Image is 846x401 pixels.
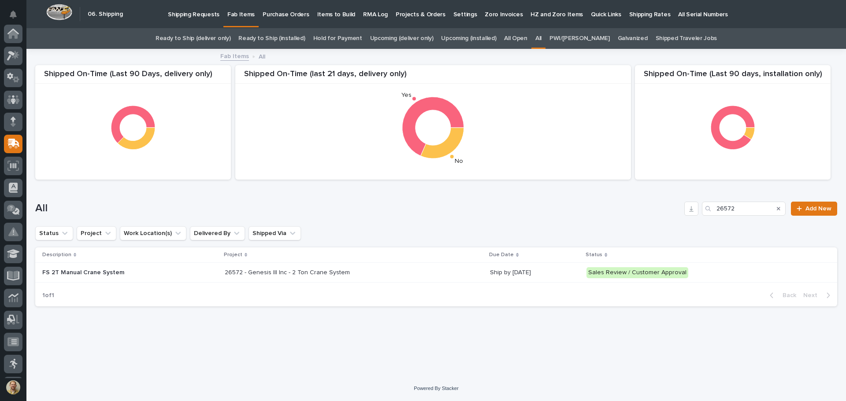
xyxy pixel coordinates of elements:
h1: All [35,202,681,215]
p: Due Date [489,250,514,260]
a: All Open [504,28,527,49]
a: Upcoming (installed) [441,28,496,49]
span: Next [803,291,823,299]
button: Project [77,226,116,240]
div: Shipped On-Time (Last 90 days, installation only) [635,70,831,84]
p: Project [224,250,242,260]
div: Shipped On-Time (Last 90 Days, delivery only) [35,70,231,84]
a: All [535,28,542,49]
span: Back [777,291,796,299]
a: Hold for Payment [313,28,362,49]
button: Back [763,291,800,299]
div: Sales Review / Customer Approval [586,267,688,278]
div: Notifications [11,11,22,25]
a: Shipped Traveler Jobs [656,28,717,49]
p: All [259,51,265,61]
a: Upcoming (deliver only) [370,28,434,49]
button: Work Location(s) [120,226,186,240]
a: Ready to Ship (installed) [238,28,305,49]
div: Shipped On-Time (last 21 days, delivery only) [235,70,631,84]
p: Status [586,250,602,260]
button: Delivered By [190,226,245,240]
p: Ship by [DATE] [490,269,579,276]
text: Yes [401,92,412,98]
p: FS 2T Manual Crane System [42,269,197,276]
a: PWI/[PERSON_NAME] [549,28,610,49]
input: Search [702,202,786,216]
a: Galvanized [618,28,648,49]
tr: FS 2T Manual Crane System26572 - Genesis III Inc - 2 Ton Crane System26572 - Genesis III Inc - 2 ... [35,263,837,283]
a: Powered By Stacker [414,386,458,391]
p: Description [42,250,71,260]
p: 26572 - Genesis III Inc - 2 Ton Crane System [225,267,352,276]
button: Notifications [4,5,22,24]
p: 1 of 1 [35,285,61,306]
button: Shipped Via [249,226,301,240]
a: Add New [791,202,837,216]
a: Fab Items [220,51,249,61]
button: users-avatar [4,378,22,397]
h2: 06. Shipping [88,11,123,18]
text: No [455,158,463,165]
a: Ready to Ship (deliver only) [156,28,230,49]
button: Next [800,291,837,299]
button: Status [35,226,73,240]
span: Add New [805,206,831,212]
img: Workspace Logo [46,4,72,20]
